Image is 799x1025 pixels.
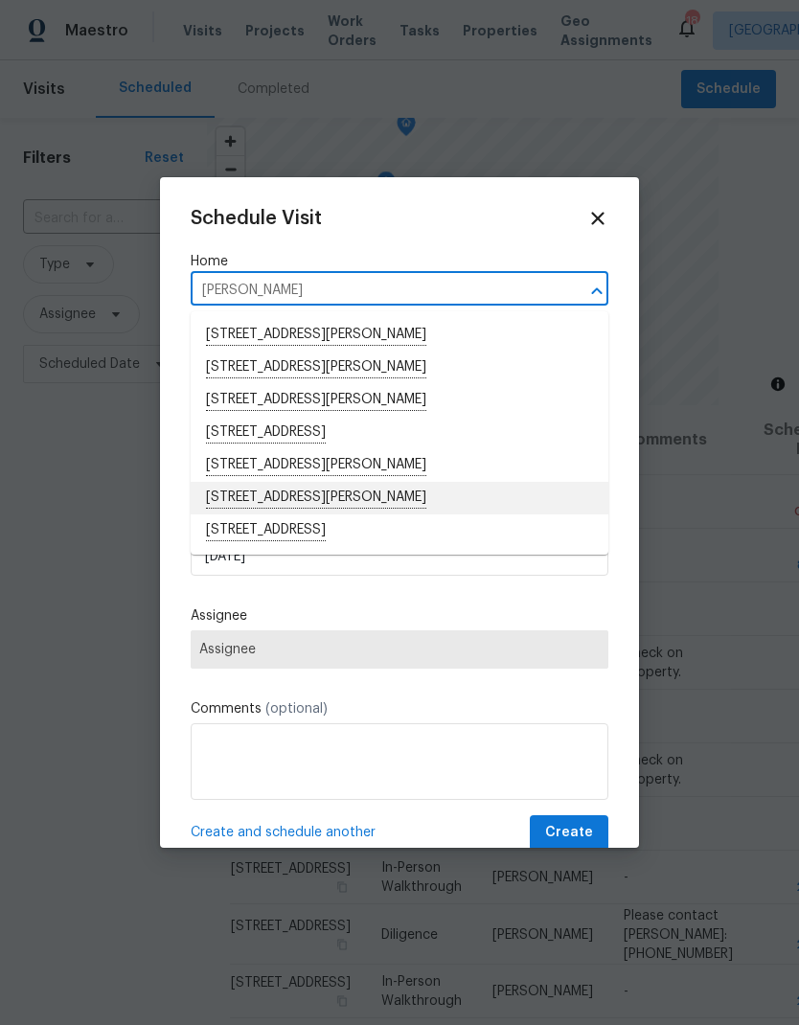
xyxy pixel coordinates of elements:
span: Schedule Visit [191,209,322,228]
label: Comments [191,699,608,718]
span: (optional) [265,702,328,716]
span: Assignee [199,642,600,657]
span: Create [545,821,593,845]
button: Create [530,815,608,851]
button: Close [583,278,610,305]
input: Enter in an address [191,276,555,306]
label: Home [191,252,608,271]
span: Close [587,208,608,229]
span: Create and schedule another [191,823,376,842]
label: Assignee [191,606,608,626]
